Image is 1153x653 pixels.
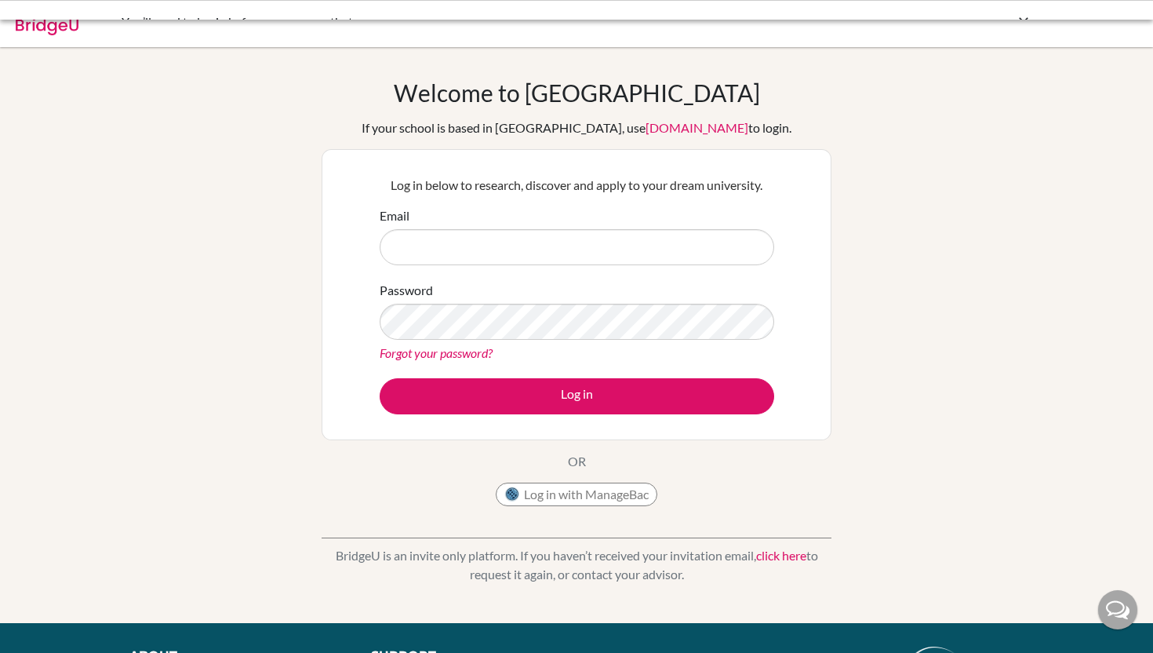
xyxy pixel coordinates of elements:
label: Password [380,281,433,300]
p: BridgeU is an invite only platform. If you haven’t received your invitation email, to request it ... [322,546,831,584]
p: OR [568,452,586,471]
div: If your school is based in [GEOGRAPHIC_DATA], use to login. [362,119,791,137]
div: You’ll need to log in before you can see that page [122,13,796,31]
a: Forgot your password? [380,345,493,360]
button: Log in with ManageBac [496,483,657,506]
a: click here [756,548,806,563]
a: [DOMAIN_NAME] [646,120,748,135]
button: Log in [380,378,774,414]
h1: Welcome to [GEOGRAPHIC_DATA] [394,78,760,107]
label: Email [380,206,409,225]
img: Bridge-U [16,10,78,35]
p: Log in below to research, discover and apply to your dream university. [380,176,774,195]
